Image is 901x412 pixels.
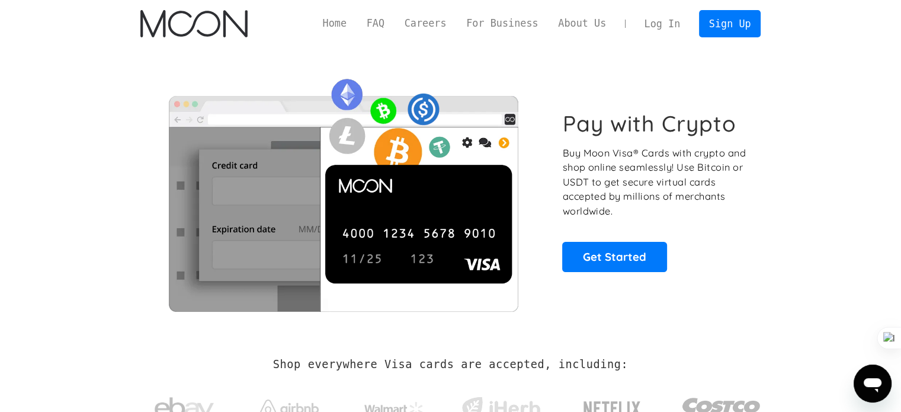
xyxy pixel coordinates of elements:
[140,10,248,37] img: Moon Logo
[395,16,456,31] a: Careers
[699,10,761,37] a: Sign Up
[548,16,616,31] a: About Us
[562,242,667,272] a: Get Started
[562,146,748,219] p: Buy Moon Visa® Cards with crypto and shop online seamlessly! Use Bitcoin or USDT to get secure vi...
[854,365,892,403] iframe: Button to launch messaging window
[313,16,357,31] a: Home
[273,358,628,371] h2: Shop everywhere Visa cards are accepted, including:
[634,11,690,37] a: Log In
[140,71,546,311] img: Moon Cards let you spend your crypto anywhere Visa is accepted.
[357,16,395,31] a: FAQ
[456,16,548,31] a: For Business
[562,110,736,137] h1: Pay with Crypto
[140,10,248,37] a: home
